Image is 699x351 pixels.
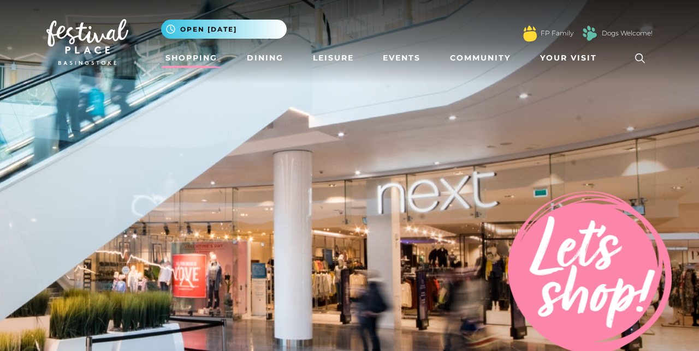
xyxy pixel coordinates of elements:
span: Open [DATE] [180,25,237,34]
a: Community [446,48,515,68]
button: Open [DATE] [161,20,287,39]
span: Your Visit [540,52,597,64]
a: Shopping [161,48,222,68]
a: FP Family [541,28,573,38]
a: Leisure [309,48,358,68]
img: Festival Place Logo [46,19,128,65]
a: Your Visit [536,48,607,68]
a: Dogs Welcome! [602,28,653,38]
a: Dining [242,48,288,68]
a: Events [378,48,425,68]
